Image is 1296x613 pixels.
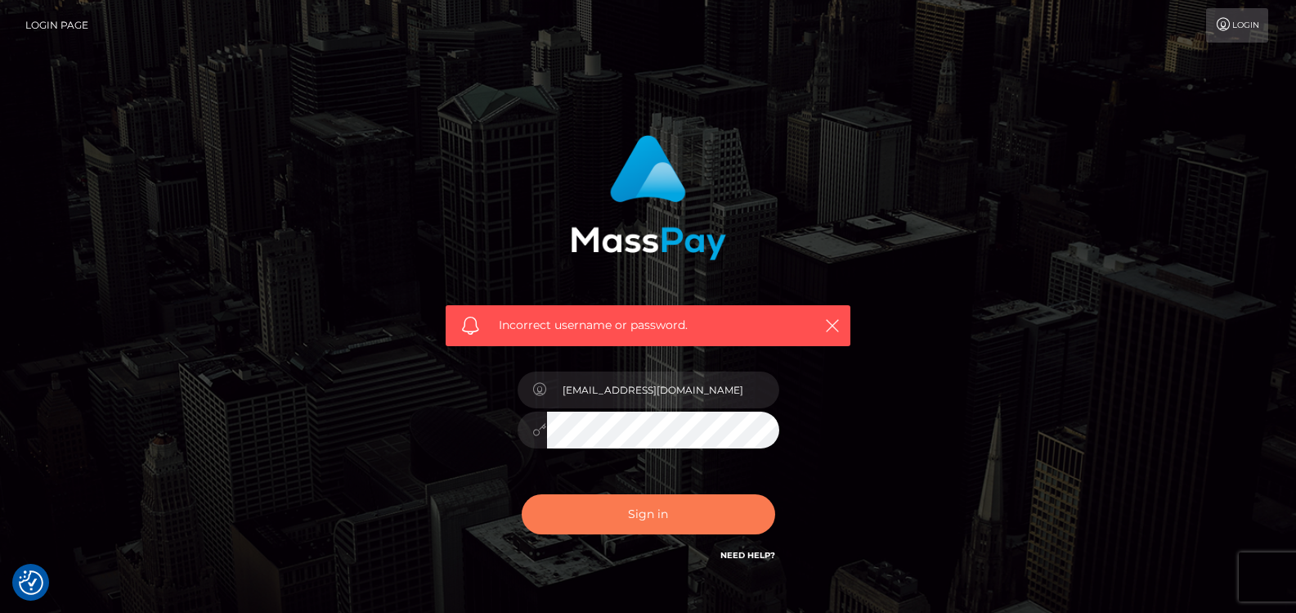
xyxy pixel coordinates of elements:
[547,372,779,408] input: Username...
[25,8,88,43] a: Login Page
[1206,8,1268,43] a: Login
[19,570,43,595] button: Consent Preferences
[499,317,797,334] span: Incorrect username or password.
[720,550,775,561] a: Need Help?
[522,494,775,534] button: Sign in
[571,135,726,260] img: MassPay Login
[19,570,43,595] img: Revisit consent button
